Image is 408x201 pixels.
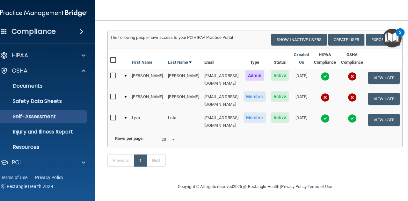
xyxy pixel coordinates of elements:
[134,154,147,167] a: 1
[245,70,264,81] span: Admin
[12,159,21,166] p: PCI
[311,48,339,69] th: HIPAA Compliance
[281,184,306,189] a: Privacy Policy
[147,154,166,167] a: Next
[202,90,241,111] td: [EMAIL_ADDRESS][DOMAIN_NAME]
[12,67,28,75] p: OSHA
[399,32,401,41] div: 2
[165,69,201,90] td: [PERSON_NAME]
[383,29,402,47] button: Open Resource Center, 2 new notifications
[0,159,85,166] a: PCI
[368,93,400,105] button: View User
[241,48,268,69] th: Type
[35,174,64,181] a: Privacy Policy
[244,112,266,123] span: Member
[328,34,364,46] button: Create User
[1,174,27,181] a: Terms of Use
[202,111,241,132] td: [EMAIL_ADDRESS][DOMAIN_NAME]
[129,90,165,111] td: [PERSON_NAME]
[368,72,400,84] button: View User
[291,69,311,90] td: [DATE]
[0,52,85,59] a: HIPAA
[271,112,289,123] span: Active
[291,90,311,111] td: [DATE]
[11,27,56,36] h4: Compliance
[202,69,241,90] td: [EMAIL_ADDRESS][DOMAIN_NAME]
[321,114,330,123] img: tick.e7d51cea.svg
[308,184,332,189] a: Terms of Use
[271,91,289,102] span: Active
[202,48,241,69] th: Email
[139,176,371,197] div: Copyright © All rights reserved 2025 @ Rectangle Health | |
[165,90,201,111] td: [PERSON_NAME]
[271,70,289,81] span: Active
[291,111,311,132] td: [DATE]
[107,154,134,167] a: Previous
[366,34,400,46] a: Export All
[348,72,357,81] img: cross.ca9f0e7f.svg
[271,34,327,46] button: Show Inactive Users
[12,52,28,59] p: HIPAA
[339,48,366,69] th: OSHA Compliance
[1,183,53,190] span: Ⓒ Rectangle Health 2024
[129,111,165,132] td: Lyza
[132,59,152,66] a: First Name
[0,7,87,19] img: PMB logo
[115,136,144,141] b: Rows per page:
[110,35,233,40] span: The following people have access to your PCIHIPAA Practice Portal
[129,69,165,90] td: [PERSON_NAME]
[348,114,357,123] img: tick.e7d51cea.svg
[0,67,85,75] a: OSHA
[321,72,330,81] img: tick.e7d51cea.svg
[165,111,201,132] td: Lota
[244,91,266,102] span: Member
[321,93,330,102] img: cross.ca9f0e7f.svg
[268,48,292,69] th: Status
[348,93,357,102] img: cross.ca9f0e7f.svg
[168,59,192,66] a: Last Name
[294,51,309,66] a: Created On
[368,114,400,126] button: View User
